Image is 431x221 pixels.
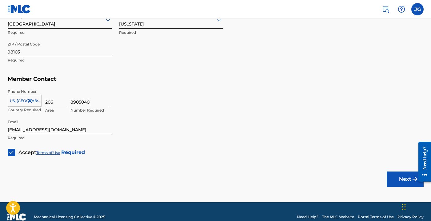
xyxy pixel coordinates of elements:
a: Portal Terms of Use [358,214,394,220]
p: Required [8,30,112,35]
span: Accept [18,149,36,155]
p: Required [119,30,223,35]
div: Drag [402,198,406,216]
img: search [382,6,389,13]
a: Privacy Policy [397,214,424,220]
a: Terms of Use [36,150,60,155]
p: Area [45,108,67,113]
strong: Required [61,149,85,155]
h5: Member Contact [8,73,424,86]
div: User Menu [411,3,424,15]
a: The MLC Website [322,214,354,220]
img: MLC Logo [7,5,31,14]
img: checkbox [8,149,14,156]
iframe: Chat Widget [400,191,431,221]
img: help [398,6,405,13]
p: Required [8,57,112,63]
p: Number Required [70,108,110,113]
img: f7272a7cc735f4ea7f67.svg [411,176,419,183]
p: Country Required [8,107,42,113]
a: Need Help? [297,214,318,220]
button: Next [387,172,424,187]
p: Required [8,135,112,141]
span: Mechanical Licensing Collective © 2025 [34,214,105,220]
a: Public Search [379,3,392,15]
img: logo [7,213,26,221]
div: Help [395,3,408,15]
iframe: Resource Center [414,137,431,187]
